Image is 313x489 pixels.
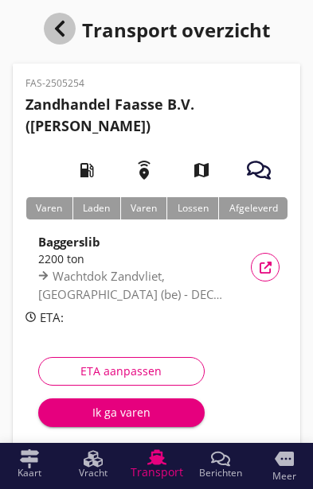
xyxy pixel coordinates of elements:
a: Berichten [189,443,252,486]
i: emergency_share [122,148,166,192]
button: ETA aanpassen [38,357,205,386]
p: FAS-2505254 [25,76,288,91]
div: Varen [120,197,167,219]
span: Berichten [199,468,242,478]
a: Baggerslib2200 tonWachtdok Zandvliet, [GEOGRAPHIC_DATA] (be) - DEC (K4870), Gent (be) [25,232,288,302]
span: Vracht [79,468,108,478]
div: 2200 ton [38,250,230,267]
div: ETA aanpassen [52,363,191,379]
span: Meer [272,472,296,481]
div: Laden [72,197,120,219]
span: Wachtdok Zandvliet, [GEOGRAPHIC_DATA] (be) - DEC (K4870), Gent (be) [38,268,213,320]
span: ETA: [40,309,64,325]
div: Afgeleverd [218,197,288,219]
span: Transport [131,467,183,478]
div: Transport overzicht [13,13,300,51]
a: Vracht [61,443,125,486]
i: local_gas_station [65,148,109,192]
strong: Baggerslib [38,234,100,250]
i: map [179,148,224,192]
button: Ik ga varen [38,398,205,427]
a: Transport [125,443,189,486]
span: Kaart [18,468,41,478]
strong: Zandhandel Faasse B.V. [25,95,194,114]
div: Ik ga varen [51,404,192,421]
div: Lossen [166,197,218,219]
h2: ([PERSON_NAME]) [25,94,288,137]
div: Varen [25,197,72,219]
i: more [275,449,294,468]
